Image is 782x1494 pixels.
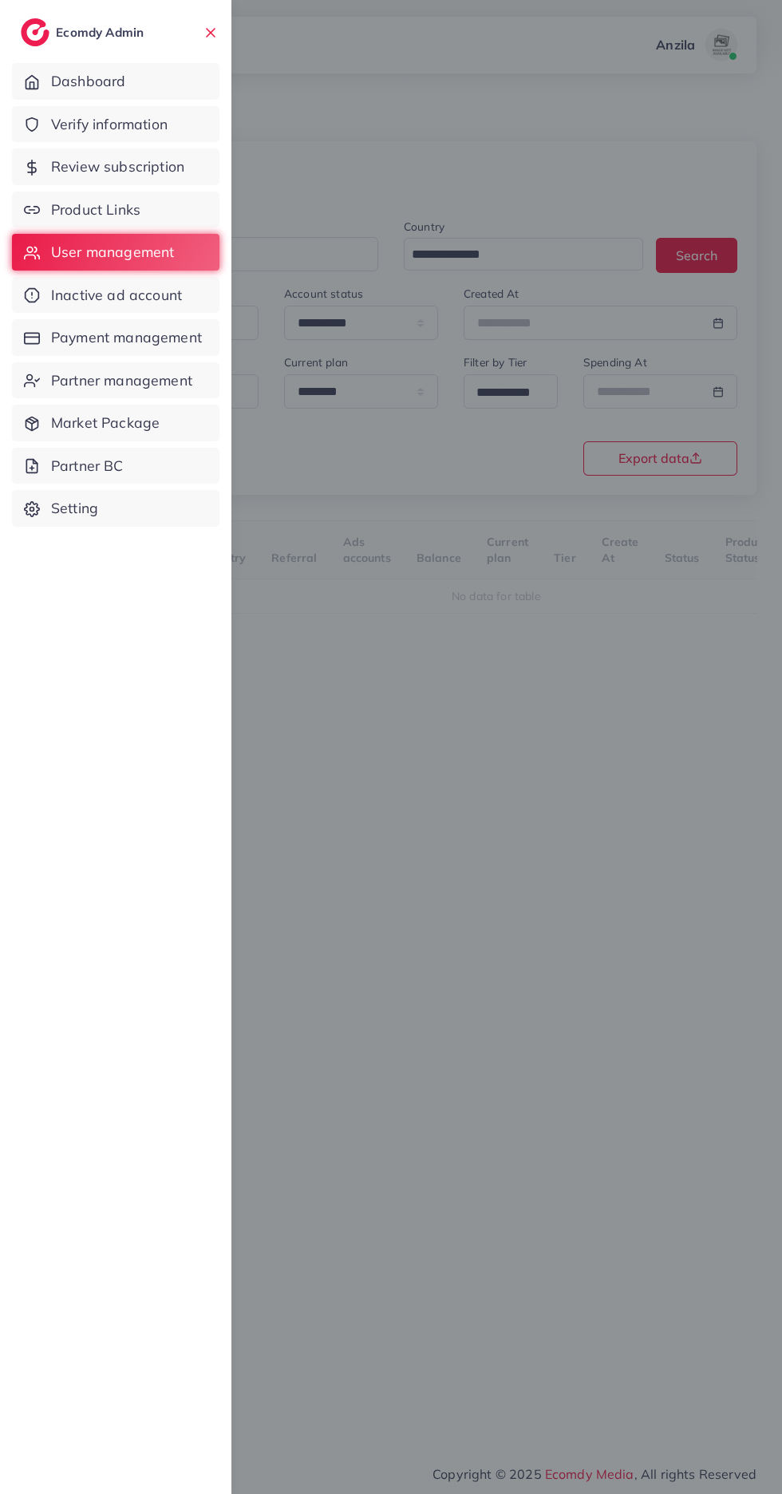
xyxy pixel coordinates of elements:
[12,277,219,314] a: Inactive ad account
[12,490,219,527] a: Setting
[21,18,49,46] img: logo
[12,148,219,185] a: Review subscription
[51,327,202,348] span: Payment management
[51,456,124,476] span: Partner BC
[12,362,219,399] a: Partner management
[51,413,160,433] span: Market Package
[51,71,125,92] span: Dashboard
[12,106,219,143] a: Verify information
[12,234,219,271] a: User management
[51,242,174,263] span: User management
[12,405,219,441] a: Market Package
[12,192,219,228] a: Product Links
[12,448,219,484] a: Partner BC
[56,25,148,40] h2: Ecomdy Admin
[51,285,182,306] span: Inactive ad account
[51,200,140,220] span: Product Links
[12,63,219,100] a: Dashboard
[21,18,148,46] a: logoEcomdy Admin
[51,370,192,391] span: Partner management
[51,498,98,519] span: Setting
[51,114,168,135] span: Verify information
[51,156,184,177] span: Review subscription
[12,319,219,356] a: Payment management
